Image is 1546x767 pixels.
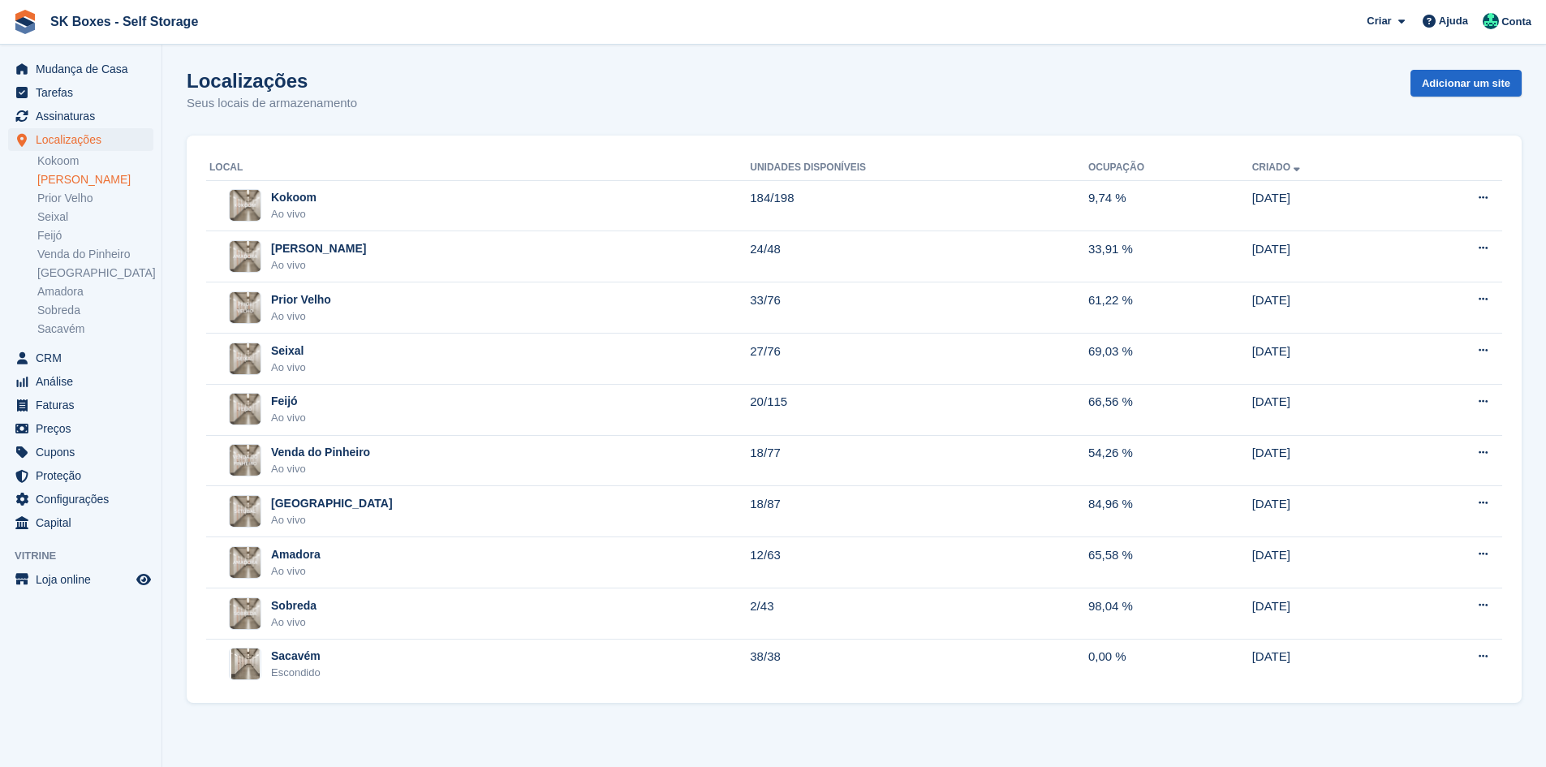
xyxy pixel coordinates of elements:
td: [DATE] [1252,180,1402,231]
span: Tarefas [36,81,133,104]
a: Loja de pré-visualização [134,570,153,589]
td: 12/63 [750,537,1088,588]
td: 0,00 % [1088,639,1252,689]
td: 61,22 % [1088,282,1252,334]
td: [DATE] [1252,588,1402,640]
td: 33/76 [750,282,1088,334]
img: Imagem do site Sacavém [231,648,260,680]
td: [DATE] [1252,334,1402,385]
a: SK Boxes - Self Storage [44,8,205,35]
a: menu [8,488,153,511]
div: Ao vivo [271,512,393,528]
span: Criar [1367,13,1391,29]
div: Ao vivo [271,410,306,426]
td: 18/87 [750,486,1088,537]
a: menu [8,347,153,369]
a: menu [8,417,153,440]
a: menu [8,441,153,463]
td: 24/48 [750,231,1088,282]
div: Kokoom [271,189,317,206]
div: Ao vivo [271,206,317,222]
img: Imagem do site Setúbal [230,496,261,527]
div: Sobreda [271,597,317,614]
a: menu [8,464,153,487]
img: Imagem do site Amadora II [230,241,261,272]
td: 66,56 % [1088,384,1252,435]
img: Imagem do site Prior Velho [230,292,261,323]
div: Feijó [271,393,306,410]
div: Ao vivo [271,461,370,477]
span: Configurações [36,488,133,511]
a: Sobreda [37,303,153,318]
div: [PERSON_NAME] [271,240,366,257]
img: stora-icon-8386f47178a22dfd0bd8f6a31ec36ba5ce8667c1dd55bd0f319d3a0aa187defe.svg [13,10,37,34]
a: menu [8,511,153,534]
td: [DATE] [1252,384,1402,435]
td: 84,96 % [1088,486,1252,537]
div: Escondido [271,665,321,681]
div: Ao vivo [271,257,366,274]
a: Seixal [37,209,153,225]
td: [DATE] [1252,639,1402,689]
div: [GEOGRAPHIC_DATA] [271,495,393,512]
a: Criado [1252,162,1303,173]
a: menu [8,105,153,127]
img: Imagem do site Venda do Pinheiro [230,445,261,476]
img: Imagem do site Seixal [230,343,261,374]
img: SK Boxes - Comercial [1483,13,1499,29]
td: 33,91 % [1088,231,1252,282]
a: Feijó [37,228,153,243]
td: 69,03 % [1088,334,1252,385]
td: 54,26 % [1088,435,1252,486]
td: 184/198 [750,180,1088,231]
div: Ao vivo [271,563,321,580]
img: Imagem do site Feijó [230,394,261,424]
a: [GEOGRAPHIC_DATA] [37,265,153,281]
p: Seus locais de armazenamento [187,94,357,113]
div: Ao vivo [271,360,306,376]
div: Ao vivo [271,614,317,631]
td: [DATE] [1252,486,1402,537]
div: Prior Velho [271,291,331,308]
a: [PERSON_NAME] [37,172,153,187]
td: 18/77 [750,435,1088,486]
a: menu [8,58,153,80]
td: 2/43 [750,588,1088,640]
td: [DATE] [1252,282,1402,334]
a: Kokoom [37,153,153,169]
td: [DATE] [1252,231,1402,282]
span: Proteção [36,464,133,487]
td: 20/115 [750,384,1088,435]
th: Unidades disponíveis [750,155,1088,181]
h1: Localizações [187,70,357,92]
a: menu [8,128,153,151]
span: Faturas [36,394,133,416]
span: Mudança de Casa [36,58,133,80]
span: Vitrine [15,548,161,564]
a: Venda do Pinheiro [37,247,153,262]
th: Ocupação [1088,155,1252,181]
td: [DATE] [1252,537,1402,588]
span: CRM [36,347,133,369]
span: Localizações [36,128,133,151]
td: 27/76 [750,334,1088,385]
span: Análise [36,370,133,393]
div: Venda do Pinheiro [271,444,370,461]
div: Seixal [271,343,306,360]
span: Capital [36,511,133,534]
a: menu [8,394,153,416]
td: 38/38 [750,639,1088,689]
a: menu [8,370,153,393]
span: Loja online [36,568,133,591]
span: Cupons [36,441,133,463]
span: Ajuda [1439,13,1468,29]
span: Conta [1501,14,1531,30]
td: 65,58 % [1088,537,1252,588]
div: Sacavém [271,648,321,665]
a: Amadora [37,284,153,299]
td: 98,04 % [1088,588,1252,640]
div: Ao vivo [271,308,331,325]
a: Prior Velho [37,191,153,206]
div: Amadora [271,546,321,563]
a: Adicionar um site [1410,70,1522,97]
